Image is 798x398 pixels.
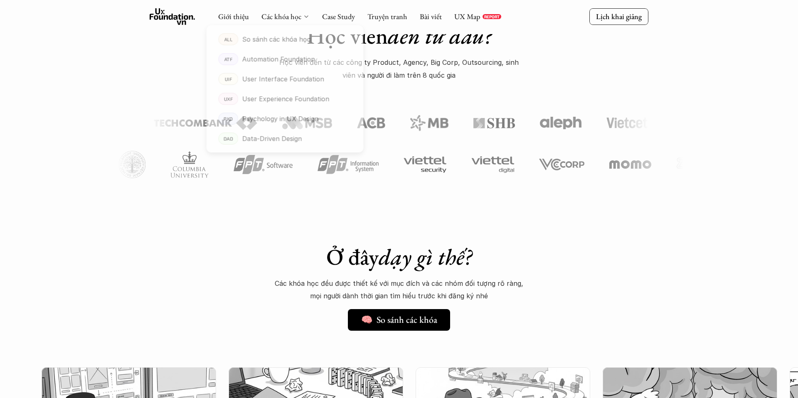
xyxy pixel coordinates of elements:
a: UX Map [454,12,480,21]
p: Các khóa học đều được thiết kế với mục đích và các nhóm đối tượng rõ ràng, mọi người dành thời gi... [274,277,524,302]
h1: Ở đây [254,243,544,270]
p: UIF [224,76,232,82]
p: Data-Driven Design [242,133,302,145]
p: ALL [224,37,232,42]
p: ATF [224,56,232,62]
p: DAD [224,136,234,142]
a: UIFUser Interface Foundation [207,69,364,89]
a: Giới thiệu [218,12,249,21]
p: REPORT [484,14,500,19]
h1: Học viên [254,22,544,49]
a: 🧠 So sánh các khóa [348,309,450,331]
em: đến từ đâu? [388,21,492,50]
a: Case Study [322,12,355,21]
a: Truyện tranh [367,12,407,21]
p: Học viên đến từ các công ty Product, Agency, Big Corp, Outsourcing, sinh viên và người đi làm trê... [274,56,524,81]
p: Lịch khai giảng [596,12,642,21]
a: UXFUser Experience Foundation [207,89,364,109]
a: REPORT [483,14,501,19]
a: Lịch khai giảng [589,8,648,25]
p: User Experience Foundation [242,93,329,105]
p: User Interface Foundation [242,73,324,85]
a: ATFAutomation Foundation [207,49,364,69]
p: UXF [224,96,233,102]
em: dạy gì thế? [379,242,472,271]
p: Psychology in UX Design [242,113,319,125]
p: PXD [224,116,233,122]
a: DADData-Driven Design [207,129,364,149]
a: Bài viết [420,12,442,21]
a: Các khóa học [261,12,301,21]
p: Automation Foundation [242,53,315,65]
a: ALLSo sánh các khóa học [207,29,364,49]
p: So sánh các khóa học [242,33,310,45]
a: PXDPsychology in UX Design [207,109,364,129]
h5: 🧠 So sánh các khóa [361,314,437,325]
